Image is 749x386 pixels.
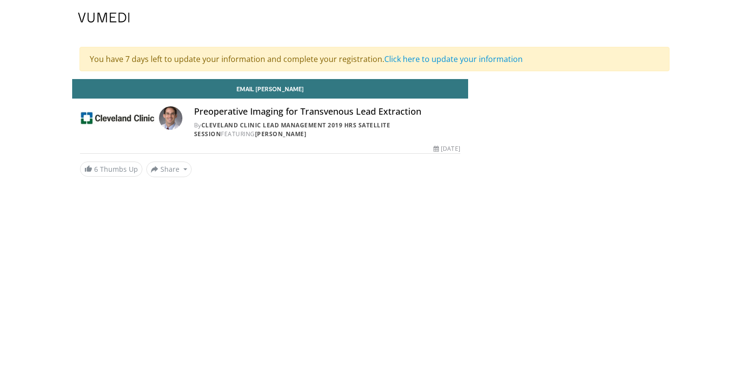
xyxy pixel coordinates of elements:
[72,79,468,99] a: Email [PERSON_NAME]
[434,144,460,153] div: [DATE]
[384,54,523,64] a: Click here to update your information
[159,106,182,130] img: Avatar
[78,13,130,22] img: VuMedi Logo
[255,130,307,138] a: [PERSON_NAME]
[94,164,98,174] span: 6
[146,162,192,177] button: Share
[194,106,460,117] h4: Preoperative Imaging for Transvenous Lead Extraction
[194,121,391,138] a: Cleveland Clinic Lead Management 2019 HRS Satellite Session
[80,162,142,177] a: 6 Thumbs Up
[80,106,155,130] img: Cleveland Clinic Lead Management 2019 HRS Satellite Session
[79,47,670,71] div: You have 7 days left to update your information and complete your registration.
[194,121,460,139] div: By FEATURING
